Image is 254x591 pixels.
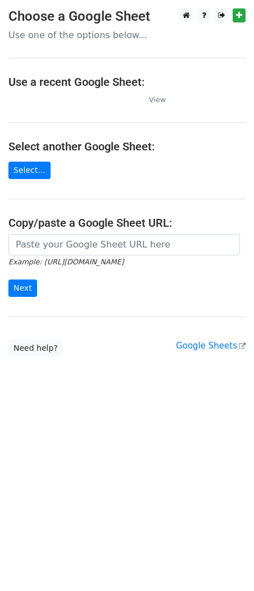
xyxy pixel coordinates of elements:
[8,162,51,179] a: Select...
[8,280,37,297] input: Next
[8,29,246,41] p: Use one of the options below...
[8,8,246,25] h3: Choose a Google Sheet
[8,140,246,153] h4: Select another Google Sheet:
[8,340,63,357] a: Need help?
[176,341,246,351] a: Google Sheets
[138,94,166,104] a: View
[149,95,166,104] small: View
[8,75,246,89] h4: Use a recent Google Sheet:
[8,216,246,230] h4: Copy/paste a Google Sheet URL:
[8,258,124,266] small: Example: [URL][DOMAIN_NAME]
[8,234,240,255] input: Paste your Google Sheet URL here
